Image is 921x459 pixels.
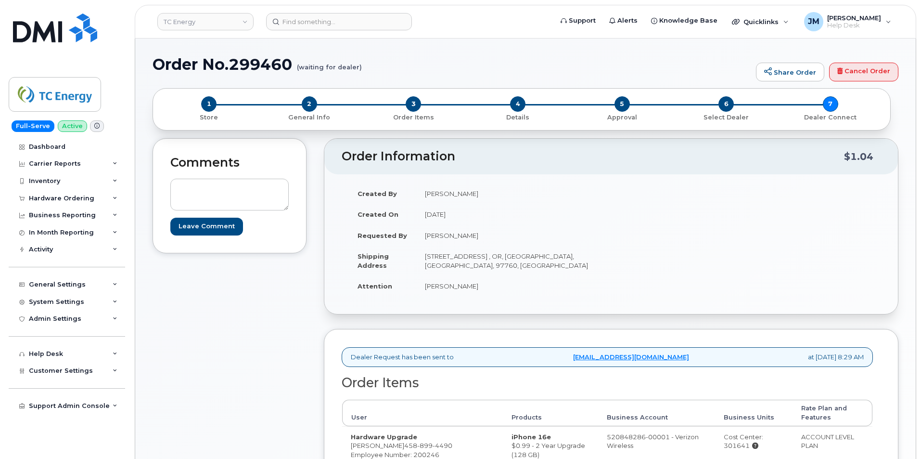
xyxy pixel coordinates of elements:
h2: Order Items [342,376,873,390]
div: Dealer Request has been sent to at [DATE] 8:29 AM [342,347,873,367]
h1: Order No.299460 [153,56,751,73]
p: Order Items [365,113,462,122]
div: $1.04 [844,147,873,166]
span: Employee Number: 200246 [351,451,439,459]
th: User [342,400,503,426]
p: Details [470,113,566,122]
h2: Order Information [342,150,844,163]
strong: iPhone 16e [512,433,551,441]
th: Products [503,400,598,426]
p: General Info [261,113,358,122]
a: Cancel Order [829,63,898,82]
a: 2 General Info [257,112,362,122]
a: 6 Select Dealer [674,112,779,122]
td: [STREET_ADDRESS] , OR, [GEOGRAPHIC_DATA], [GEOGRAPHIC_DATA], 97760, [GEOGRAPHIC_DATA] [416,246,604,275]
span: 4 [510,96,525,112]
th: Rate Plan and Features [793,400,872,426]
td: [DATE] [416,204,604,225]
a: 3 Order Items [361,112,466,122]
span: 5 [614,96,630,112]
th: Business Units [715,400,793,426]
strong: Hardware Upgrade [351,433,417,441]
a: Share Order [756,63,824,82]
strong: Attention [358,282,392,290]
p: Approval [574,113,670,122]
span: 899 [417,442,433,449]
th: Business Account [598,400,715,426]
span: 4490 [433,442,452,449]
strong: Created By [358,190,397,197]
span: 6 [718,96,734,112]
div: Cost Center: 301641 [724,433,784,450]
a: [EMAIL_ADDRESS][DOMAIN_NAME] [573,353,689,362]
a: 1 Store [161,112,257,122]
input: Leave Comment [170,218,243,236]
strong: Created On [358,210,398,218]
span: 2 [302,96,317,112]
td: [PERSON_NAME] [416,275,604,297]
strong: Shipping Address [358,252,389,269]
span: 1 [201,96,217,112]
a: 5 Approval [570,112,674,122]
h2: Comments [170,156,289,170]
strong: Requested By [358,232,407,239]
a: 4 Details [466,112,570,122]
span: 3 [406,96,421,112]
td: [PERSON_NAME] [416,225,604,246]
span: 458 [404,442,452,449]
td: [PERSON_NAME] [416,183,604,204]
small: (waiting for dealer) [297,56,362,71]
p: Store [165,113,254,122]
p: Select Dealer [678,113,775,122]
